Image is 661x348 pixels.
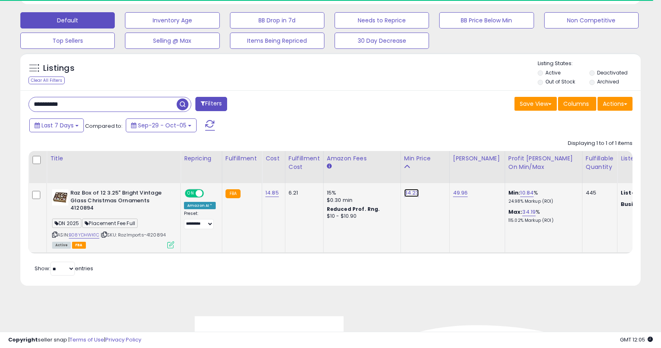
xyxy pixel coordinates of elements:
p: Listing States: [538,60,641,68]
div: $10 - $10.90 [327,213,394,220]
div: Min Price [404,154,446,163]
a: B08YDHWK1C [69,232,99,239]
b: Max: [508,208,523,216]
div: Profit [PERSON_NAME] on Min/Max [508,154,579,171]
button: Inventory Age [125,12,219,28]
span: Compared to: [85,122,123,130]
span: Last 7 Days [42,121,74,129]
div: Repricing [184,154,219,163]
button: BB Price Below Min [439,12,534,28]
span: Columns [563,100,589,108]
div: Title [50,154,177,163]
p: 115.02% Markup (ROI) [508,218,576,223]
button: Items Being Repriced [230,33,324,49]
span: Sep-29 - Oct-05 [138,121,186,129]
button: Default [20,12,115,28]
div: [PERSON_NAME] [453,154,501,163]
span: ON [186,190,196,197]
button: Top Sellers [20,33,115,49]
div: % [508,189,576,204]
div: Cost [265,154,282,163]
button: Sep-29 - Oct-05 [126,118,197,132]
div: 445 [586,189,611,197]
button: Save View [514,97,557,111]
button: Non Competitive [544,12,639,28]
button: Needs to Reprice [335,12,429,28]
div: Fulfillment Cost [289,154,320,171]
b: Min: [508,189,521,197]
div: $0.30 min [327,197,394,204]
div: ASIN: [52,189,174,247]
div: Amazon AI * [184,202,216,209]
div: Fulfillment [225,154,258,163]
span: Placement Fee Full [82,219,138,228]
div: % [508,208,576,223]
button: Actions [598,97,633,111]
button: Filters [195,97,227,111]
div: 15% [327,189,394,197]
a: 49.96 [453,189,468,197]
b: Listed Price: [621,189,658,197]
div: 6.21 [289,189,317,197]
a: 14.85 [265,189,279,197]
button: BB Drop in 7d [230,12,324,28]
small: Amazon Fees. [327,163,332,170]
button: 30 Day Decrease [335,33,429,49]
div: Preset: [184,211,216,229]
label: Out of Stock [545,78,575,85]
b: Reduced Prof. Rng. [327,206,380,212]
button: Columns [558,97,596,111]
h5: Listings [43,63,74,74]
label: Deactivated [597,69,628,76]
b: Raz Box of 12 3.25" Bright Vintage Glass Christmas Ornaments 4120894 [70,189,169,214]
a: 10.84 [520,189,534,197]
a: 34.23 [404,189,419,197]
div: Clear All Filters [28,77,65,84]
span: Show: entries [35,265,93,272]
th: The percentage added to the cost of goods (COGS) that forms the calculator for Min & Max prices. [505,151,582,183]
div: Fulfillable Quantity [586,154,614,171]
div: Displaying 1 to 1 of 1 items [568,140,633,147]
button: Last 7 Days [29,118,84,132]
button: Selling @ Max [125,33,219,49]
span: All listings currently available for purchase on Amazon [52,242,71,249]
span: OFF [203,190,216,197]
div: Amazon Fees [327,154,397,163]
label: Active [545,69,560,76]
a: 34.19 [522,208,536,216]
img: 51d3oRaQh5L._SL40_.jpg [52,189,68,206]
p: 24.98% Markup (ROI) [508,199,576,204]
small: FBA [225,189,241,198]
span: | SKU: RazImports-4120894 [101,232,166,238]
span: FBA [72,242,86,249]
label: Archived [597,78,619,85]
span: DN 2025 [52,219,81,228]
